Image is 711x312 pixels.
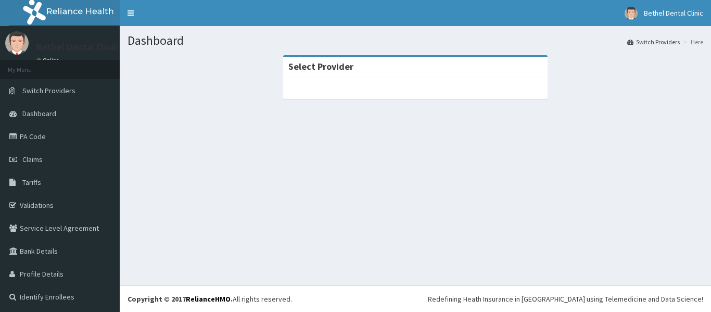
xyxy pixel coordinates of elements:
strong: Select Provider [288,60,353,72]
span: Switch Providers [22,86,75,95]
span: Claims [22,155,43,164]
span: Bethel Dental Clinic [644,8,703,18]
img: User Image [625,7,638,20]
span: Tariffs [22,178,41,187]
li: Here [681,38,703,46]
div: Redefining Heath Insurance in [GEOGRAPHIC_DATA] using Telemedicine and Data Science! [428,294,703,304]
p: Bethel Dental Clinic [36,42,118,52]
a: Online [36,57,61,64]
img: User Image [5,31,29,55]
a: Switch Providers [627,38,680,46]
a: RelianceHMO [186,294,231,304]
strong: Copyright © 2017 . [128,294,233,304]
footer: All rights reserved. [120,285,711,312]
span: Dashboard [22,109,56,118]
h1: Dashboard [128,34,703,47]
